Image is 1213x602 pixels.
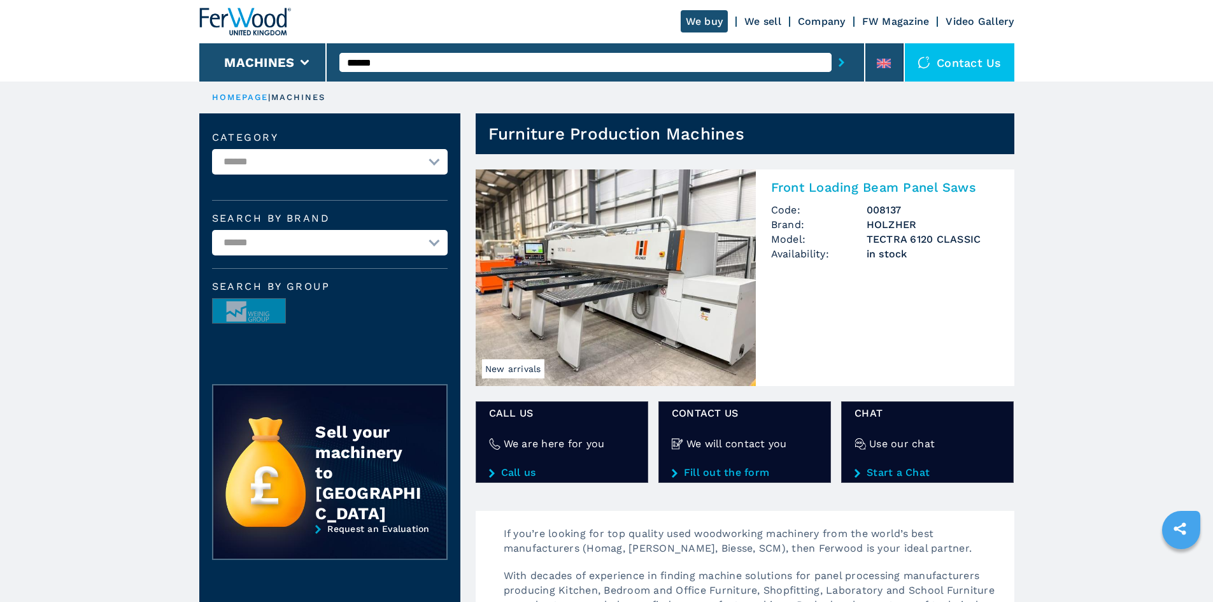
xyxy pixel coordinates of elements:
[771,217,867,232] span: Brand:
[482,359,544,378] span: New arrivals
[672,406,818,420] span: CONTACT US
[212,92,269,102] a: HOMEPAGE
[832,48,851,77] button: submit-button
[199,8,291,36] img: Ferwood
[476,169,1014,386] a: Front Loading Beam Panel Saws HOLZHER TECTRA 6120 CLASSICNew arrivalsFront Loading Beam Panel Saw...
[1164,513,1196,545] a: sharethis
[867,232,999,247] h3: TECTRA 6120 CLASSIC
[867,217,999,232] h3: HOLZHER
[491,526,1014,568] p: If you’re looking for top quality used woodworking machinery from the world’s best manufacturers ...
[212,213,448,224] label: Search by brand
[672,438,683,450] img: We will contact you
[476,169,756,386] img: Front Loading Beam Panel Saws HOLZHER TECTRA 6120 CLASSIC
[213,299,285,324] img: image
[1159,545,1203,592] iframe: Chat
[315,422,421,524] div: Sell your machinery to [GEOGRAPHIC_DATA]
[771,247,867,261] span: Availability:
[681,10,728,32] a: We buy
[771,180,999,195] h2: Front Loading Beam Panel Saws
[489,438,500,450] img: We are here for you
[855,406,1000,420] span: CHAT
[212,524,448,570] a: Request an Evaluation
[268,92,271,102] span: |
[867,247,999,261] span: in stock
[862,15,930,27] a: FW Magazine
[771,232,867,247] span: Model:
[489,467,635,478] a: Call us
[798,15,846,27] a: Company
[224,55,294,70] button: Machines
[855,467,1000,478] a: Start a Chat
[488,124,744,144] h1: Furniture Production Machines
[946,15,1014,27] a: Video Gallery
[686,436,787,451] h4: We will contact you
[504,436,605,451] h4: We are here for you
[867,203,999,217] h3: 008137
[271,92,326,103] p: machines
[855,438,866,450] img: Use our chat
[212,282,448,292] span: Search by group
[489,406,635,420] span: Call us
[771,203,867,217] span: Code:
[744,15,781,27] a: We sell
[905,43,1014,82] div: Contact us
[869,436,935,451] h4: Use our chat
[212,133,448,143] label: Category
[672,467,818,478] a: Fill out the form
[918,56,930,69] img: Contact us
